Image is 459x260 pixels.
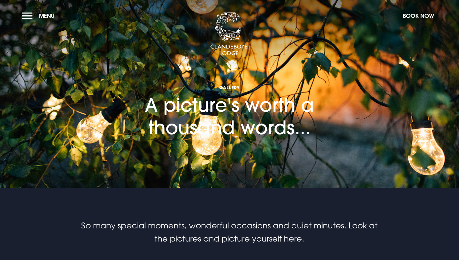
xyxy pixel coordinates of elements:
button: Menu [22,9,58,23]
span: Gallery [105,84,354,90]
span: Menu [39,12,55,19]
img: Clandeboye Lodge [210,12,248,56]
h1: A picture's worth a thousand words... [105,52,354,139]
button: Book Now [400,9,437,23]
p: So many special moments, wonderful occasions and quiet minutes. Look at the pictures and picture ... [81,219,378,245]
